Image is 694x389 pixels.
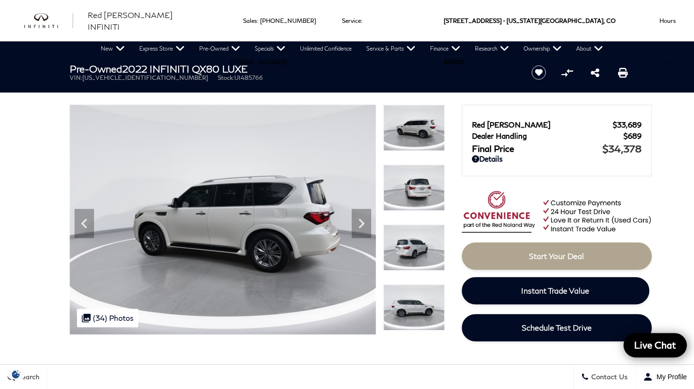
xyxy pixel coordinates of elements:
span: : [257,17,259,24]
a: Live Chat [623,333,687,357]
span: Live Chat [629,339,681,351]
a: Details [472,154,641,163]
img: Used 2022 Moonstone White INFINITI LUXE image 9 [383,284,445,331]
img: Used 2022 Moonstone White INFINITI LUXE image 8 [383,224,445,271]
a: [PHONE_NUMBER] [231,58,287,66]
span: $33,689 [613,120,641,129]
a: Print this Pre-Owned 2022 INFINITI QX80 LUXE [618,67,628,78]
a: [PHONE_NUMBER] [260,17,316,24]
button: Save vehicle [528,65,549,80]
a: Red [PERSON_NAME] $33,689 [472,120,641,129]
span: Red [PERSON_NAME] INFINITI [88,10,173,31]
a: Unlimited Confidence [293,41,359,56]
span: 80905 [444,41,464,83]
span: Final Price [472,143,602,154]
a: infiniti [24,13,73,29]
a: Service & Parts [359,41,423,56]
a: Finance [423,41,468,56]
div: Next [352,209,371,238]
a: Dealer Handling $689 [472,131,641,140]
a: About [569,41,610,56]
span: $34,378 [602,143,641,154]
span: Instant Trade Value [521,286,589,295]
a: Instant Trade Value [462,277,649,304]
span: [US_VEHICLE_IDENTIFICATION_NUMBER] [82,74,208,81]
a: Research [468,41,516,56]
img: Opt-Out Icon [5,369,27,379]
img: Used 2022 Moonstone White INFINITI LUXE image 6 [70,105,376,334]
img: Used 2022 Moonstone White INFINITI LUXE image 6 [383,105,445,151]
a: Express Store [132,41,192,56]
a: Ownership [516,41,569,56]
span: VIN: [70,74,82,81]
span: $689 [623,131,641,140]
span: Sales [243,17,257,24]
a: Specials [247,41,293,56]
a: Pre-Owned [192,41,247,56]
button: Open user profile menu [636,365,694,389]
button: Compare vehicle [560,65,574,80]
a: Schedule Test Drive [462,314,652,341]
a: Red [PERSON_NAME] INFINITI [88,9,206,33]
img: INFINITI [24,13,73,29]
h1: 2022 INFINITI QX80 LUXE [70,63,515,74]
span: My Profile [653,373,687,381]
div: Previous [75,209,94,238]
a: New [94,41,132,56]
span: Service [342,17,361,24]
nav: Main Navigation [94,41,610,56]
span: : [361,17,362,24]
span: Contact Us [589,373,628,381]
span: Dealer Handling [472,131,623,140]
a: Share this Pre-Owned 2022 INFINITI QX80 LUXE [590,67,599,78]
div: (34) Photos [77,309,138,327]
span: Search [15,373,39,381]
span: Red [PERSON_NAME] [472,120,613,129]
a: Start Your Deal [462,242,652,270]
span: Schedule Test Drive [522,323,592,332]
span: Start Your Deal [529,251,584,260]
section: Click to Open Cookie Consent Modal [5,369,27,379]
img: Used 2022 Moonstone White INFINITI LUXE image 7 [383,165,445,211]
strong: Pre-Owned [70,63,122,74]
a: Final Price $34,378 [472,143,641,154]
a: [STREET_ADDRESS] • [US_STATE][GEOGRAPHIC_DATA], CO 80905 [444,17,616,66]
span: Stock: [218,74,234,81]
